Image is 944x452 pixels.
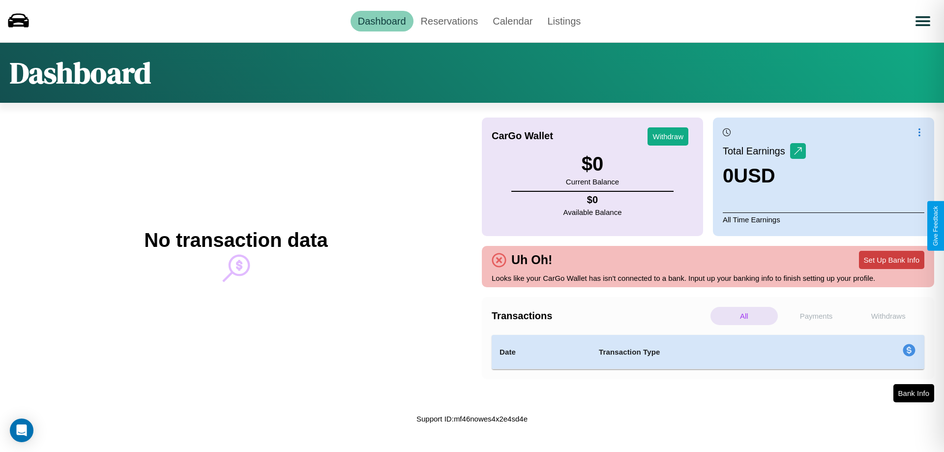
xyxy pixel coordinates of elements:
[783,307,850,325] p: Payments
[563,194,622,206] h4: $ 0
[351,11,413,31] a: Dashboard
[855,307,922,325] p: Withdraws
[909,7,937,35] button: Open menu
[416,412,528,425] p: Support ID: mf46nowes4x2e4sd4e
[506,253,557,267] h4: Uh Oh!
[492,271,924,285] p: Looks like your CarGo Wallet has isn't connected to a bank. Input up your banking info to finish ...
[723,212,924,226] p: All Time Earnings
[413,11,486,31] a: Reservations
[566,175,619,188] p: Current Balance
[10,419,33,442] div: Open Intercom Messenger
[723,142,790,160] p: Total Earnings
[932,206,939,246] div: Give Feedback
[648,127,688,146] button: Withdraw
[599,346,822,358] h4: Transaction Type
[500,346,583,358] h4: Date
[540,11,588,31] a: Listings
[492,130,553,142] h4: CarGo Wallet
[485,11,540,31] a: Calendar
[144,229,327,251] h2: No transaction data
[566,153,619,175] h3: $ 0
[723,165,806,187] h3: 0 USD
[563,206,622,219] p: Available Balance
[492,310,708,322] h4: Transactions
[893,384,934,402] button: Bank Info
[492,335,924,369] table: simple table
[859,251,924,269] button: Set Up Bank Info
[710,307,778,325] p: All
[10,53,151,93] h1: Dashboard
